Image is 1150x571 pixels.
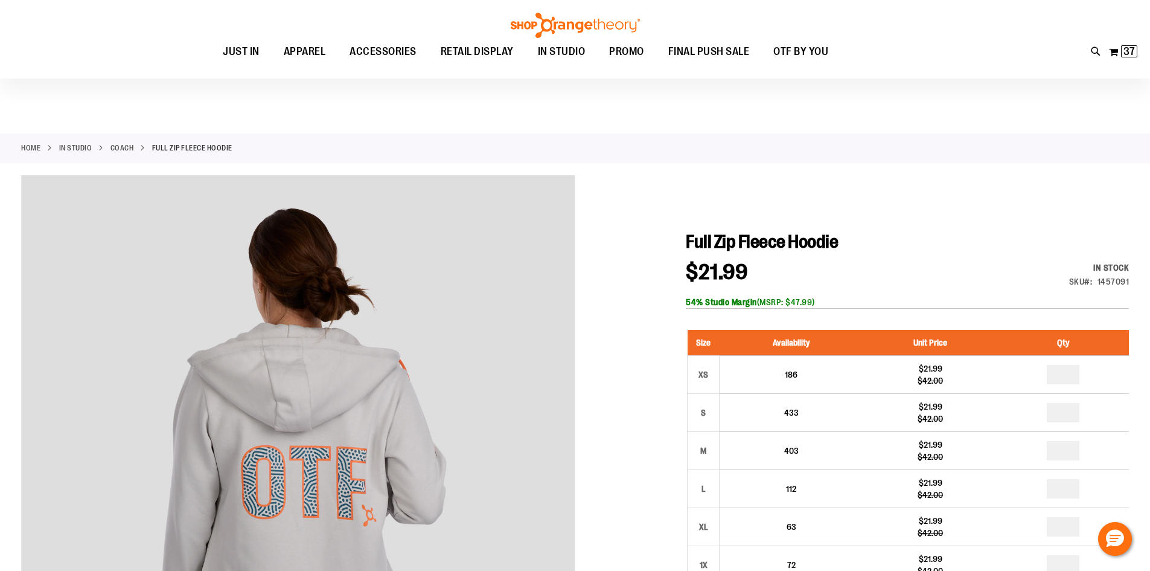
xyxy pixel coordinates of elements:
[869,515,991,527] div: $21.99
[694,404,712,422] div: S
[686,231,838,252] span: Full Zip Fleece Hoodie
[773,38,828,65] span: OTF BY YOU
[152,143,232,153] strong: Full Zip Fleece Hoodie
[223,38,260,65] span: JUST IN
[441,38,514,65] span: RETAIL DISPLAY
[786,484,796,494] span: 112
[787,522,796,532] span: 63
[526,38,598,66] a: IN STUDIO
[1069,262,1129,274] div: Availability
[688,330,720,356] th: Size
[1123,45,1135,57] span: 37
[869,451,991,463] div: $42.00
[1069,277,1093,286] strong: SKU
[686,296,1129,308] div: (MSRP: $47.99)
[694,442,712,460] div: M
[998,330,1129,356] th: Qty
[597,38,656,66] a: PROMO
[869,553,991,565] div: $21.99
[761,38,840,66] a: OTF BY YOU
[211,38,272,66] a: JUST IN
[869,363,991,375] div: $21.99
[59,143,92,153] a: IN STUDIO
[429,38,526,66] a: RETAIL DISPLAY
[694,518,712,536] div: XL
[869,375,991,387] div: $42.00
[784,446,799,456] span: 403
[686,260,747,285] span: $21.99
[787,560,796,570] span: 72
[21,143,40,153] a: Home
[869,413,991,425] div: $42.00
[272,38,338,65] a: APPAREL
[869,477,991,489] div: $21.99
[785,370,797,379] span: 186
[609,38,644,65] span: PROMO
[869,489,991,501] div: $42.00
[686,297,757,307] b: 54% Studio Margin
[668,38,750,65] span: FINAL PUSH SALE
[509,13,642,38] img: Shop Orangetheory
[1098,522,1132,556] button: Hello, have a question? Let’s chat.
[284,38,326,65] span: APPAREL
[863,330,997,356] th: Unit Price
[1069,262,1129,274] div: In stock
[694,480,712,498] div: L
[694,366,712,384] div: XS
[110,143,134,153] a: Coach
[869,439,991,451] div: $21.99
[784,408,799,418] span: 433
[1097,276,1129,288] div: 1457091
[538,38,586,65] span: IN STUDIO
[350,38,417,65] span: ACCESSORIES
[720,330,863,356] th: Availability
[869,401,991,413] div: $21.99
[656,38,762,66] a: FINAL PUSH SALE
[869,527,991,539] div: $42.00
[337,38,429,66] a: ACCESSORIES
